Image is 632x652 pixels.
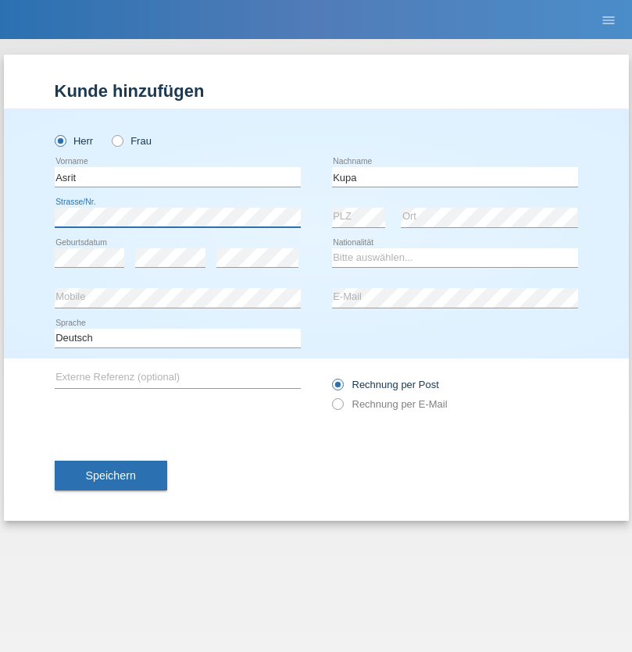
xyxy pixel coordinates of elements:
[55,135,65,145] input: Herr
[112,135,122,145] input: Frau
[332,379,439,390] label: Rechnung per Post
[86,469,136,482] span: Speichern
[55,461,167,490] button: Speichern
[332,379,342,398] input: Rechnung per Post
[332,398,448,410] label: Rechnung per E-Mail
[112,135,152,147] label: Frau
[593,15,624,24] a: menu
[55,81,578,101] h1: Kunde hinzufügen
[601,12,616,28] i: menu
[332,398,342,418] input: Rechnung per E-Mail
[55,135,94,147] label: Herr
